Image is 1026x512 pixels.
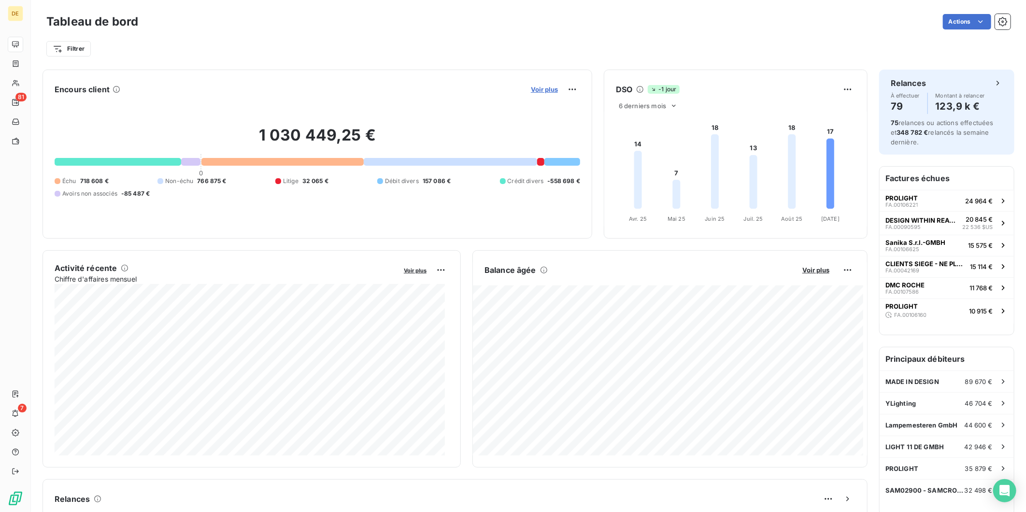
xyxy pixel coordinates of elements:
[894,312,926,318] span: FA.00106160
[885,194,918,202] span: PROLIGHT
[943,14,991,29] button: Actions
[880,299,1014,324] button: PROLIGHTFA.0010616010 915 €
[993,479,1016,502] div: Open Intercom Messenger
[55,262,117,274] h6: Activité récente
[969,284,993,292] span: 11 768 €
[423,177,451,185] span: 157 086 €
[969,307,993,315] span: 10 915 €
[966,215,993,223] span: 20 845 €
[936,93,985,99] span: Montant à relancer
[62,189,117,198] span: Avoirs non associés
[885,465,918,472] span: PROLIGHT
[880,256,1014,277] button: CLIENTS SIEGE - NE PLUS UTILISERFA.0004216915 114 €
[18,404,27,412] span: 7
[799,266,832,274] button: Voir plus
[744,215,763,222] tspan: Juil. 25
[965,399,993,407] span: 46 704 €
[385,177,419,185] span: Débit divers
[668,215,685,222] tspan: Mai 25
[885,289,919,295] span: FA.00107586
[885,260,966,268] span: CLIENTS SIEGE - NE PLUS UTILISER
[283,177,299,185] span: Litige
[880,167,1014,190] h6: Factures échues
[885,246,919,252] span: FA.00106625
[8,6,23,21] div: DE
[880,190,1014,211] button: PROLIGHTFA.0010622124 964 €
[885,202,918,208] span: FA.00106221
[55,274,397,284] span: Chiffre d'affaires mensuel
[531,85,558,93] span: Voir plus
[528,85,561,94] button: Voir plus
[885,378,939,385] span: MADE IN DESIGN
[302,177,328,185] span: 32 065 €
[484,264,536,276] h6: Balance âgée
[705,215,725,222] tspan: Juin 25
[965,421,993,429] span: 44 600 €
[199,169,203,177] span: 0
[885,399,916,407] span: YLighting
[885,486,965,494] span: SAM02900 - SAMCRO DECORACION DE INTERIORES SL
[197,177,226,185] span: 766 875 €
[629,215,647,222] tspan: Avr. 25
[885,216,958,224] span: DESIGN WITHIN REACH
[648,85,679,94] span: -1 jour
[80,177,109,185] span: 718 608 €
[965,486,993,494] span: 32 498 €
[547,177,580,185] span: -558 698 €
[936,99,985,114] h4: 123,9 k €
[880,347,1014,370] h6: Principaux débiteurs
[885,239,945,246] span: Sanika S.r.l.-GMBH
[968,242,993,249] span: 15 575 €
[891,77,926,89] h6: Relances
[880,235,1014,256] button: Sanika S.r.l.-GMBHFA.0010662515 575 €
[897,128,928,136] span: 348 782 €
[970,263,993,270] span: 15 114 €
[15,93,27,101] span: 81
[121,189,150,198] span: -85 487 €
[885,224,921,230] span: FA.00090595
[885,443,944,451] span: LIGHT 11 DE GMBH
[62,177,76,185] span: Échu
[965,197,993,205] span: 24 964 €
[880,277,1014,299] button: DMC ROCHEFA.0010758611 768 €
[891,99,920,114] h4: 79
[46,13,138,30] h3: Tableau de bord
[880,211,1014,235] button: DESIGN WITHIN REACHFA.0009059520 845 €22 536 $US
[885,421,958,429] span: Lampemesteren GmbH
[508,177,544,185] span: Crédit divers
[55,84,110,95] h6: Encours client
[891,119,994,146] span: relances ou actions effectuées et relancés la semaine dernière.
[55,126,580,155] h2: 1 030 449,25 €
[616,84,632,95] h6: DSO
[885,281,925,289] span: DMC ROCHE
[8,491,23,506] img: Logo LeanPay
[965,378,993,385] span: 89 670 €
[885,302,918,310] span: PROLIGHT
[55,493,90,505] h6: Relances
[821,215,840,222] tspan: [DATE]
[404,267,427,274] span: Voir plus
[885,268,919,273] span: FA.00042169
[781,215,802,222] tspan: Août 25
[401,266,429,274] button: Voir plus
[619,102,666,110] span: 6 derniers mois
[165,177,193,185] span: Non-échu
[891,93,920,99] span: À effectuer
[962,223,993,231] span: 22 536 $US
[46,41,91,57] button: Filtrer
[802,266,829,274] span: Voir plus
[965,465,993,472] span: 35 879 €
[965,443,993,451] span: 42 946 €
[891,119,898,127] span: 75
